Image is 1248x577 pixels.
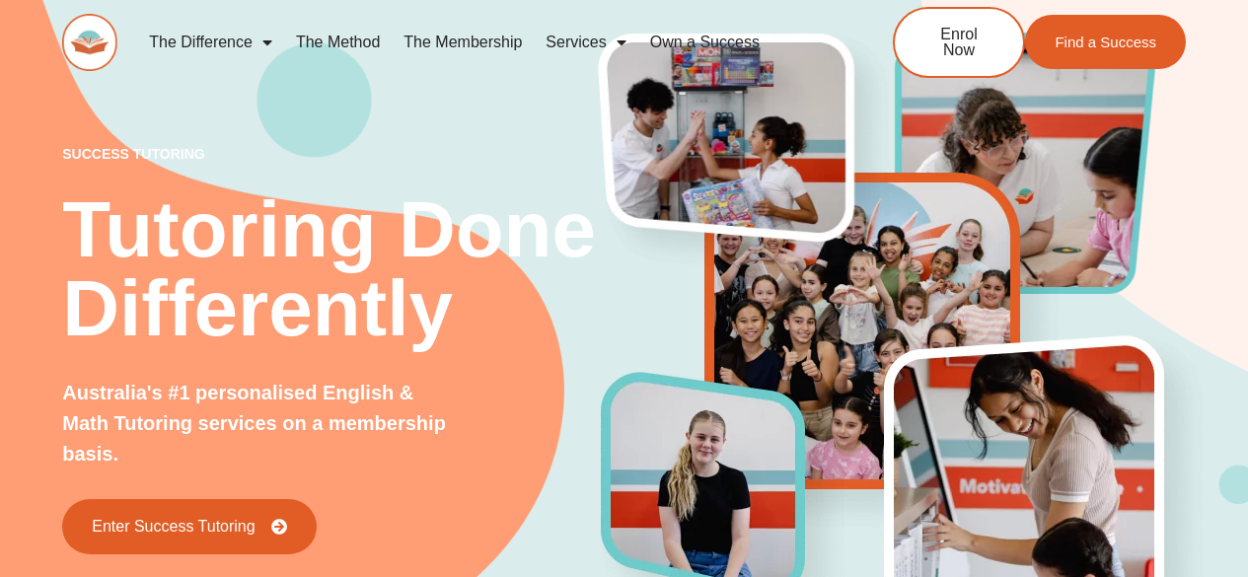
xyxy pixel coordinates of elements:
[284,20,392,65] a: The Method
[62,147,601,161] p: success tutoring
[62,378,456,469] p: Australia's #1 personalised English & Math Tutoring services on a membership basis.
[62,499,316,554] a: Enter Success Tutoring
[1025,15,1186,69] a: Find a Success
[62,190,601,348] h2: Tutoring Done Differently
[137,20,284,65] a: The Difference
[1055,35,1156,49] span: Find a Success
[638,20,771,65] a: Own a Success
[392,20,534,65] a: The Membership
[534,20,637,65] a: Services
[893,7,1025,78] a: Enrol Now
[137,20,828,65] nav: Menu
[92,519,255,535] span: Enter Success Tutoring
[924,27,993,58] span: Enrol Now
